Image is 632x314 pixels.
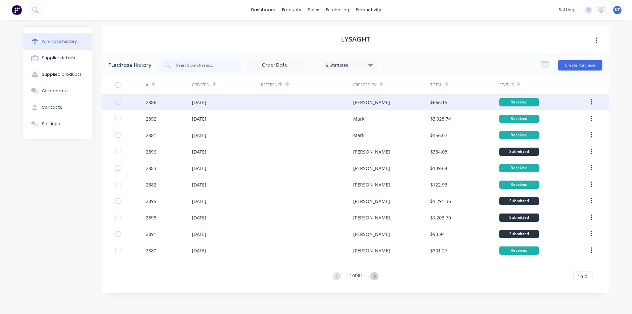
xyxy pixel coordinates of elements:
[353,231,390,238] div: [PERSON_NAME]
[353,148,390,155] div: [PERSON_NAME]
[499,131,539,139] div: Received
[23,33,92,50] button: Purchase history
[146,247,156,254] div: 2880
[192,231,206,238] div: [DATE]
[430,231,445,238] div: $93.94
[341,35,370,43] h1: Lysaght
[353,132,364,139] div: Mark
[353,198,390,205] div: [PERSON_NAME]
[146,231,156,238] div: 2891
[326,61,373,68] div: 6 Statuses
[430,247,447,254] div: $301.27
[42,88,68,94] div: Collaborate
[192,181,206,188] div: [DATE]
[248,5,279,15] a: dashboard
[146,132,156,139] div: 2881
[12,5,22,15] img: Factory
[353,99,390,106] div: [PERSON_NAME]
[23,66,92,83] button: Supplied products
[353,181,390,188] div: [PERSON_NAME]
[555,5,580,15] div: settings
[109,61,151,69] div: Purchase History
[499,230,539,238] div: Submitted
[499,197,539,205] div: Submitted
[42,104,62,110] div: Contacts
[304,5,323,15] div: sales
[499,164,539,172] div: Received
[499,246,539,255] div: Received
[430,148,447,155] div: $384.08
[175,62,230,69] input: Search purchases...
[23,116,92,132] button: Settings
[350,272,362,281] div: 1 of 80
[430,132,447,139] div: $156.07
[42,121,60,127] div: Settings
[499,115,539,123] div: Received
[146,165,156,172] div: 2883
[499,82,514,88] div: Status
[192,82,209,88] div: Created
[499,214,539,222] div: Submitted
[353,82,377,88] div: Created By
[23,83,92,99] button: Collaborate
[23,50,92,66] button: Supplier details
[499,181,539,189] div: Received
[279,5,304,15] div: products
[146,198,156,205] div: 2895
[430,181,447,188] div: $122.93
[42,71,82,77] div: Supplied products
[353,5,384,15] div: productivity
[353,247,390,254] div: [PERSON_NAME]
[430,198,451,205] div: $1,291.36
[192,214,206,221] div: [DATE]
[146,148,156,155] div: 2896
[499,98,539,106] div: Received
[430,99,447,106] div: $666.15
[499,148,539,156] div: Submitted
[192,247,206,254] div: [DATE]
[353,115,364,122] div: Mark
[578,273,583,280] span: 10
[192,99,206,106] div: [DATE]
[261,82,282,88] div: Reference
[146,99,156,106] div: 2886
[192,132,206,139] div: [DATE]
[558,60,602,71] button: Create Purchase
[146,82,148,88] div: #
[192,115,206,122] div: [DATE]
[146,181,156,188] div: 2882
[247,60,303,70] input: Order Date
[146,115,156,122] div: 2892
[23,99,92,116] button: Contacts
[430,165,447,172] div: $139.64
[430,214,451,221] div: $1,203.70
[323,5,353,15] div: purchasing
[42,55,75,61] div: Supplier details
[192,165,206,172] div: [DATE]
[192,148,206,155] div: [DATE]
[42,39,77,44] div: Purchase history
[430,115,451,122] div: $3,928.74
[353,165,390,172] div: [PERSON_NAME]
[430,82,442,88] div: Total
[615,7,620,13] span: KT
[146,214,156,221] div: 2893
[192,198,206,205] div: [DATE]
[353,214,390,221] div: [PERSON_NAME]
